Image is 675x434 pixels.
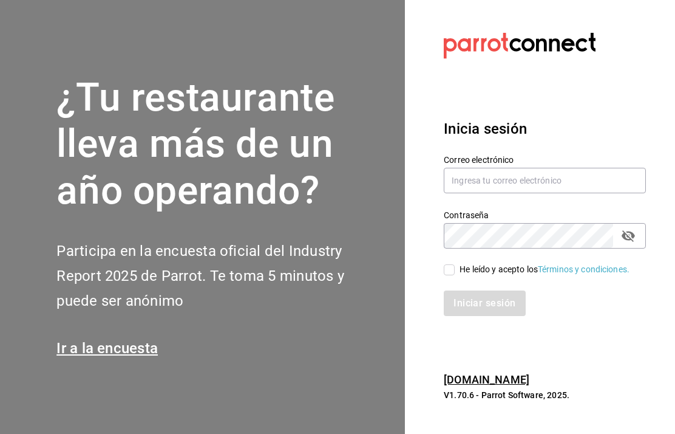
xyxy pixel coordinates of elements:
div: He leído y acepto los [460,263,629,276]
h1: ¿Tu restaurante lleva más de un año operando? [56,75,384,215]
a: Ir a la encuesta [56,340,158,357]
h3: Inicia sesión [444,118,646,140]
label: Correo electrónico [444,155,646,164]
h2: Participa en la encuesta oficial del Industry Report 2025 de Parrot. Te toma 5 minutos y puede se... [56,239,384,313]
p: V1.70.6 - Parrot Software, 2025. [444,389,646,401]
input: Ingresa tu correo electrónico [444,168,646,193]
button: passwordField [618,226,639,246]
a: [DOMAIN_NAME] [444,373,529,386]
label: Contraseña [444,210,646,219]
a: Términos y condiciones. [538,264,629,274]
